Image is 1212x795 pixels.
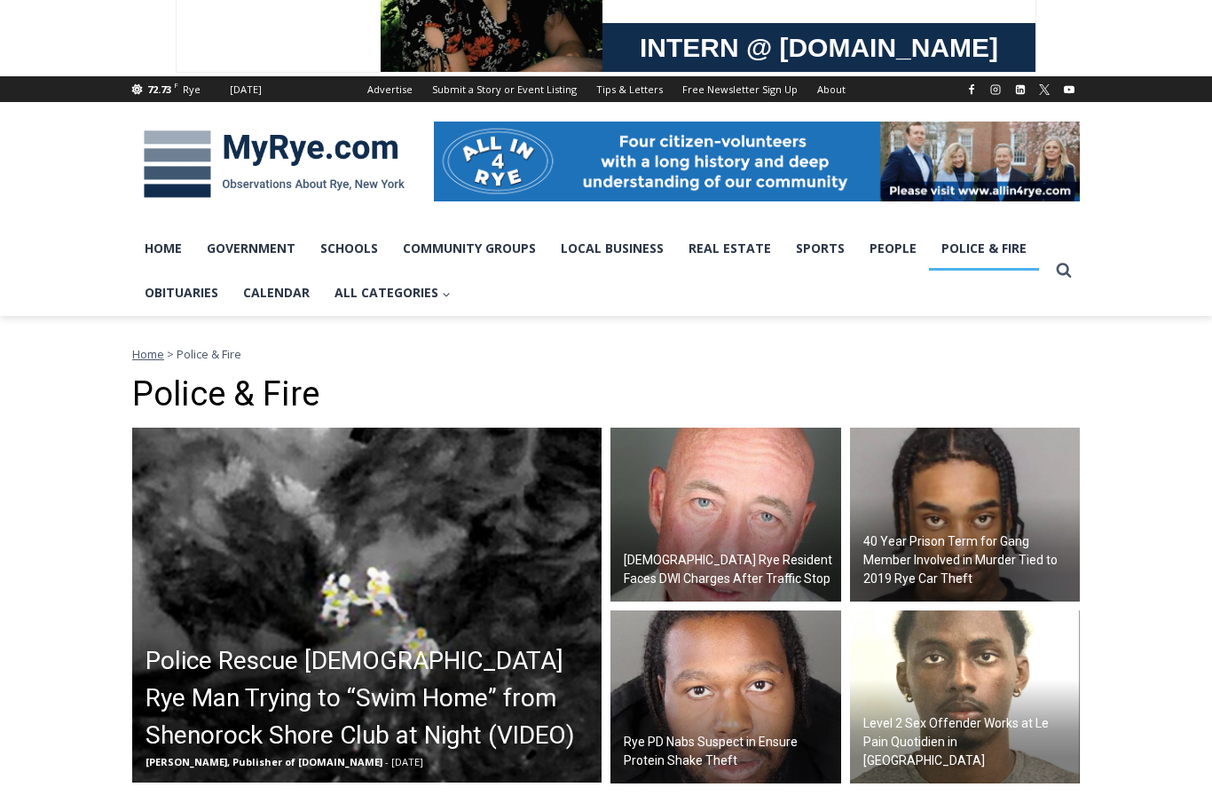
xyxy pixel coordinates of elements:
[194,226,308,271] a: Government
[586,76,673,102] a: Tips & Letters
[183,82,201,98] div: Rye
[673,76,807,102] a: Free Newsletter Sign Up
[146,755,382,768] span: [PERSON_NAME], Publisher of [DOMAIN_NAME]
[1,178,178,221] a: Open Tues. - Sun. [PHONE_NUMBER]
[132,226,1048,316] nav: Primary Navigation
[167,346,174,362] span: >
[390,226,548,271] a: Community Groups
[147,83,171,96] span: 72.73
[132,374,1080,415] h1: Police & Fire
[385,755,389,768] span: -
[464,177,822,216] span: Intern @ [DOMAIN_NAME]
[610,428,841,602] a: [DEMOGRAPHIC_DATA] Rye Resident Faces DWI Charges After Traffic Stop
[610,610,841,784] img: (PHOTO: Rye PD arrested Kazeem D. Walker, age 23, of Brooklyn, NY for larceny on August 20, 2025 ...
[132,428,602,783] a: Police Rescue [DEMOGRAPHIC_DATA] Rye Man Trying to “Swim Home” from Shenorock Shore Club at Night...
[174,80,178,90] span: F
[358,76,855,102] nav: Secondary Navigation
[807,76,855,102] a: About
[177,346,241,362] span: Police & Fire
[422,76,586,102] a: Submit a Story or Event Listing
[863,532,1076,588] h2: 40 Year Prison Term for Gang Member Involved in Murder Tied to 2019 Rye Car Theft
[132,118,416,210] img: MyRye.com
[676,226,783,271] a: Real Estate
[624,733,837,770] h2: Rye PD Nabs Suspect in Ensure Protein Shake Theft
[132,346,164,362] a: Home
[391,755,423,768] span: [DATE]
[850,610,1081,784] a: Level 2 Sex Offender Works at Le Pain Quotidien in [GEOGRAPHIC_DATA]
[610,428,841,602] img: (PHOTO: Rye PD arrested 56 year old Thomas M. Davitt III of Rye on a DWI charge on Friday, August...
[961,79,982,100] a: Facebook
[1048,255,1080,287] button: View Search Form
[308,226,390,271] a: Schools
[1010,79,1031,100] a: Linkedin
[427,172,860,221] a: Intern @ [DOMAIN_NAME]
[230,82,262,98] div: [DATE]
[850,428,1081,602] a: 40 Year Prison Term for Gang Member Involved in Murder Tied to 2019 Rye Car Theft
[132,271,231,315] a: Obituaries
[985,79,1006,100] a: Instagram
[850,428,1081,602] img: (PHOTO: Joshua Gilbert, also known as “Lor Heavy,” 24, of Bridgeport, was sentenced to 40 years i...
[857,226,929,271] a: People
[783,226,857,271] a: Sports
[1034,79,1055,100] a: X
[132,345,1080,363] nav: Breadcrumbs
[132,226,194,271] a: Home
[231,271,322,315] a: Calendar
[182,111,252,212] div: "[PERSON_NAME]'s draw is the fine variety of pristine raw fish kept on hand"
[624,551,837,588] h2: [DEMOGRAPHIC_DATA] Rye Resident Faces DWI Charges After Traffic Stop
[610,610,841,784] a: Rye PD Nabs Suspect in Ensure Protein Shake Theft
[448,1,838,172] div: "We would have speakers with experience in local journalism speak to us about their experiences a...
[1059,79,1080,100] a: YouTube
[5,183,174,250] span: Open Tues. - Sun. [PHONE_NUMBER]
[132,428,602,783] img: (PHOTO: Rye Police rescued 51 year old Rye resident Kenneth Niejadlik after he attempted to "swim...
[434,122,1080,201] img: All in for Rye
[850,610,1081,784] img: (PHOTO: Rye PD advised the community on Thursday, November 14, 2024 of a Level 2 Sex Offender, 29...
[322,271,463,315] button: Child menu of All Categories
[548,226,676,271] a: Local Business
[863,714,1076,770] h2: Level 2 Sex Offender Works at Le Pain Quotidien in [GEOGRAPHIC_DATA]
[929,226,1039,271] a: Police & Fire
[358,76,422,102] a: Advertise
[146,642,597,754] h2: Police Rescue [DEMOGRAPHIC_DATA] Rye Man Trying to “Swim Home” from Shenorock Shore Club at Night...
